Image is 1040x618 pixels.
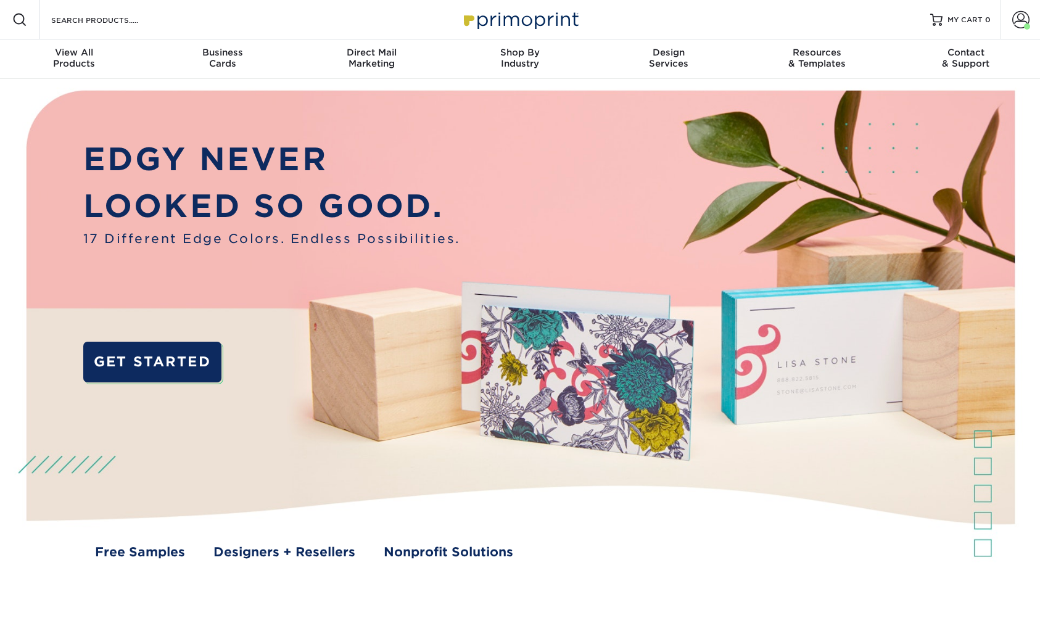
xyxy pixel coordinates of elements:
[446,39,595,79] a: Shop ByIndustry
[83,342,221,383] a: GET STARTED
[594,39,743,79] a: DesignServices
[297,47,446,69] div: Marketing
[297,47,446,58] span: Direct Mail
[149,47,297,58] span: Business
[891,39,1040,79] a: Contact& Support
[83,183,460,229] p: LOOKED SO GOOD.
[149,39,297,79] a: BusinessCards
[891,47,1040,58] span: Contact
[743,47,891,58] span: Resources
[446,47,595,69] div: Industry
[891,47,1040,69] div: & Support
[985,15,991,24] span: 0
[297,39,446,79] a: Direct MailMarketing
[213,543,355,561] a: Designers + Resellers
[743,39,891,79] a: Resources& Templates
[83,229,460,248] span: 17 Different Edge Colors. Endless Possibilities.
[594,47,743,58] span: Design
[458,6,582,33] img: Primoprint
[947,15,983,25] span: MY CART
[83,136,460,183] p: EDGY NEVER
[384,543,513,561] a: Nonprofit Solutions
[149,47,297,69] div: Cards
[50,12,170,27] input: SEARCH PRODUCTS.....
[743,47,891,69] div: & Templates
[95,543,185,561] a: Free Samples
[446,47,595,58] span: Shop By
[594,47,743,69] div: Services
